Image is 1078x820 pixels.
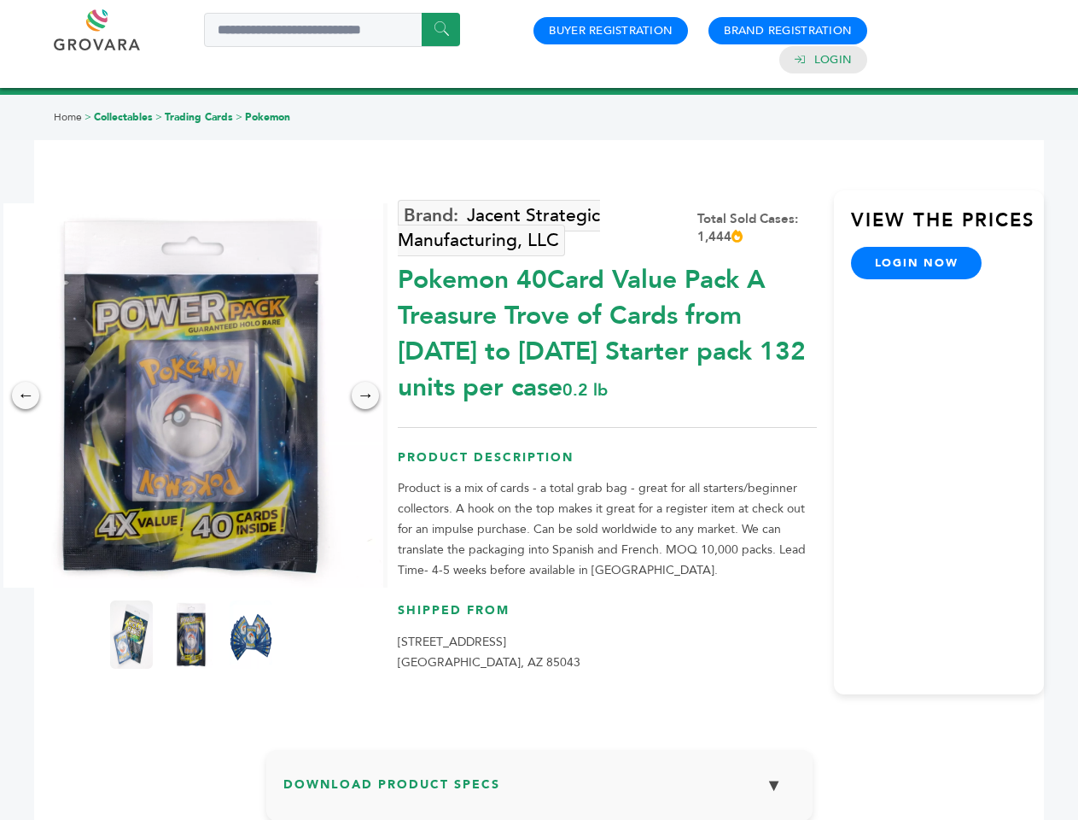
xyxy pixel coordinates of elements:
img: Pokemon 40-Card Value Pack – A Treasure Trove of Cards from 1996 to 2024 - Starter pack! 132 unit... [230,600,272,669]
a: Buyer Registration [549,23,673,38]
h3: Download Product Specs [283,767,795,817]
div: ← [12,382,39,409]
h3: Shipped From [398,602,817,632]
p: [STREET_ADDRESS] [GEOGRAPHIC_DATA], AZ 85043 [398,632,817,673]
a: Jacent Strategic Manufacturing, LLC [398,200,600,256]
p: Product is a mix of cards - a total grab bag - great for all starters/beginner collectors. A hook... [398,478,817,581]
a: Home [54,110,82,124]
div: → [352,382,379,409]
a: Collectables [94,110,153,124]
button: ▼ [753,767,795,804]
img: Pokemon 40-Card Value Pack – A Treasure Trove of Cards from 1996 to 2024 - Starter pack! 132 unit... [110,600,153,669]
span: > [84,110,91,124]
a: Login [814,52,852,67]
h3: View the Prices [851,208,1044,247]
a: Pokemon [245,110,290,124]
span: > [236,110,242,124]
a: login now [851,247,982,279]
a: Trading Cards [165,110,233,124]
span: > [155,110,162,124]
span: 0.2 lb [562,378,608,401]
a: Brand Registration [724,23,852,38]
h3: Product Description [398,449,817,479]
div: Pokemon 40Card Value Pack A Treasure Trove of Cards from [DATE] to [DATE] Starter pack 132 units ... [398,254,817,406]
input: Search a product or brand... [204,13,460,47]
div: Total Sold Cases: 1,444 [697,210,817,246]
img: Pokemon 40-Card Value Pack – A Treasure Trove of Cards from 1996 to 2024 - Starter pack! 132 unit... [170,600,213,669]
